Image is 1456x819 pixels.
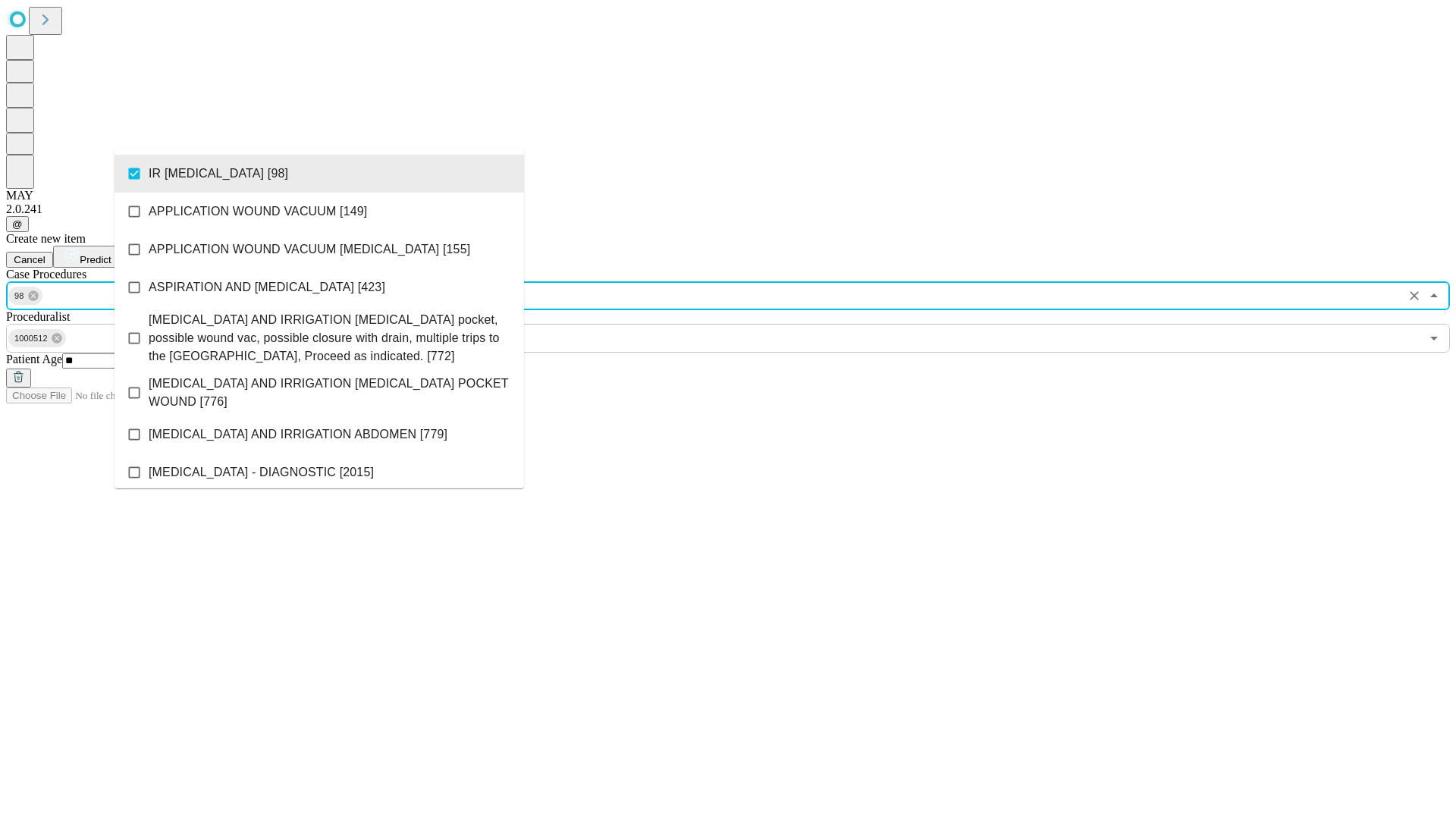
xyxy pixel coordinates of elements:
[8,330,54,347] span: 1000512
[149,278,385,297] span: ASPIRATION AND [MEDICAL_DATA] [423]
[12,218,23,230] span: @
[6,353,62,366] span: Patient Age
[8,329,66,347] div: 1000512
[149,240,470,259] span: APPLICATION WOUND VACUUM [MEDICAL_DATA] [155]
[149,165,288,183] span: IR [MEDICAL_DATA] [98]
[149,202,367,221] span: APPLICATION WOUND VACUUM [149]
[14,254,45,265] span: Cancel
[80,254,111,265] span: Predict
[6,216,29,232] button: @
[1423,328,1445,349] button: Open
[6,189,1450,202] div: MAY
[8,287,30,305] span: 98
[6,252,53,268] button: Cancel
[149,311,512,366] span: [MEDICAL_DATA] AND IRRIGATION [MEDICAL_DATA] pocket, possible wound vac, possible closure with dr...
[6,310,70,323] span: Proceduralist
[1423,285,1445,306] button: Close
[149,375,512,411] span: [MEDICAL_DATA] AND IRRIGATION [MEDICAL_DATA] POCKET WOUND [776]
[149,463,374,482] span: [MEDICAL_DATA] - DIAGNOSTIC [2015]
[1404,285,1425,306] button: Clear
[8,287,42,305] div: 98
[149,425,447,444] span: [MEDICAL_DATA] AND IRRIGATION ABDOMEN [779]
[6,232,86,245] span: Create new item
[53,246,123,268] button: Predict
[6,202,1450,216] div: 2.0.241
[6,268,86,281] span: Scheduled Procedure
